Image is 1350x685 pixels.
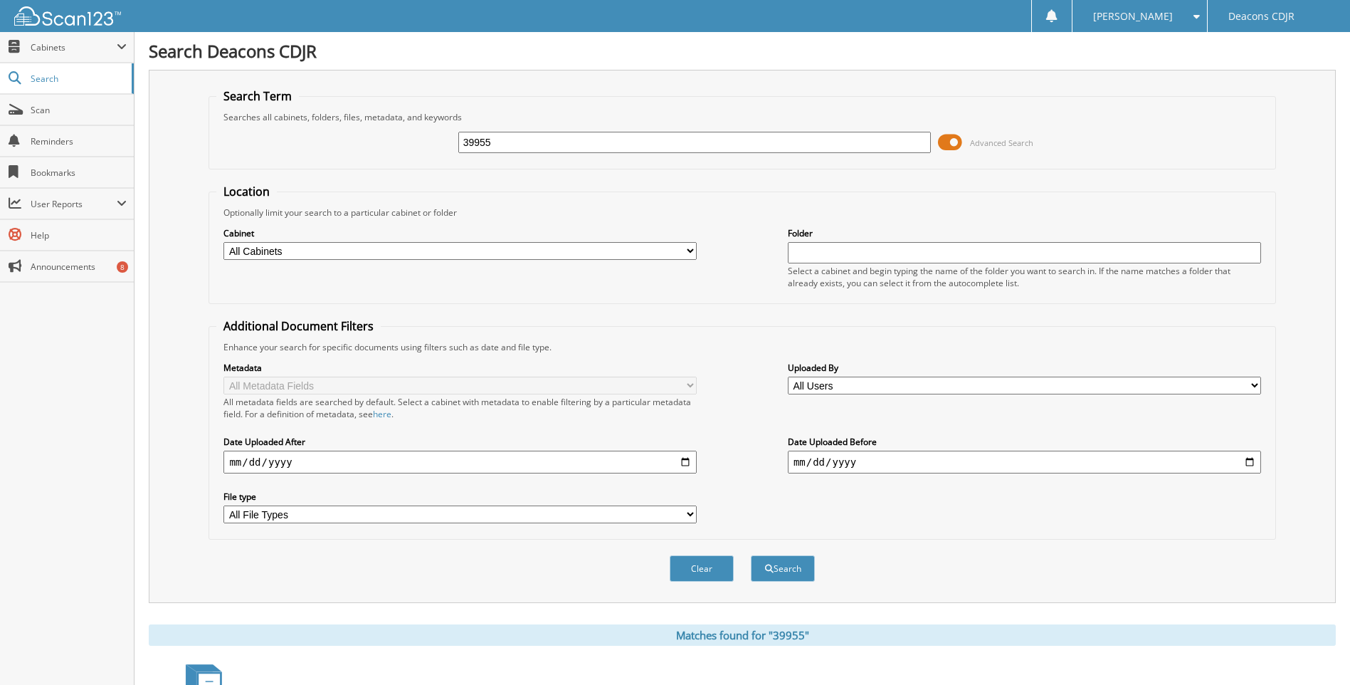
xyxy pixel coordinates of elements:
span: [PERSON_NAME] [1093,12,1173,21]
div: All metadata fields are searched by default. Select a cabinet with metadata to enable filtering b... [223,396,697,420]
div: Optionally limit your search to a particular cabinet or folder [216,206,1267,219]
input: end [788,451,1261,474]
input: start [223,451,697,474]
span: User Reports [31,198,117,210]
label: Date Uploaded Before [788,436,1261,448]
div: 8 [117,261,128,273]
label: Folder [788,227,1261,239]
span: Cabinets [31,41,117,53]
span: Advanced Search [970,137,1033,148]
span: Reminders [31,135,127,147]
legend: Location [216,184,277,199]
h1: Search Deacons CDJR [149,39,1336,63]
label: Uploaded By [788,362,1261,374]
a: here [373,408,391,420]
button: Search [751,555,815,582]
img: scan123-logo-white.svg [14,6,121,26]
div: Matches found for "39955" [149,624,1336,646]
label: Date Uploaded After [223,436,697,448]
span: Announcements [31,261,127,273]
div: Searches all cabinets, folders, files, metadata, and keywords [216,111,1267,123]
span: Bookmarks [31,167,127,179]
button: Clear [670,555,734,582]
div: Enhance your search for specific documents using filters such as date and file type. [216,341,1267,353]
legend: Search Term [216,88,299,104]
span: Scan [31,104,127,116]
span: Help [31,229,127,241]
div: Select a cabinet and begin typing the name of the folder you want to search in. If the name match... [788,265,1261,289]
legend: Additional Document Filters [216,318,381,334]
span: Search [31,73,125,85]
label: Cabinet [223,227,697,239]
label: Metadata [223,362,697,374]
label: File type [223,491,697,503]
span: Deacons CDJR [1228,12,1294,21]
